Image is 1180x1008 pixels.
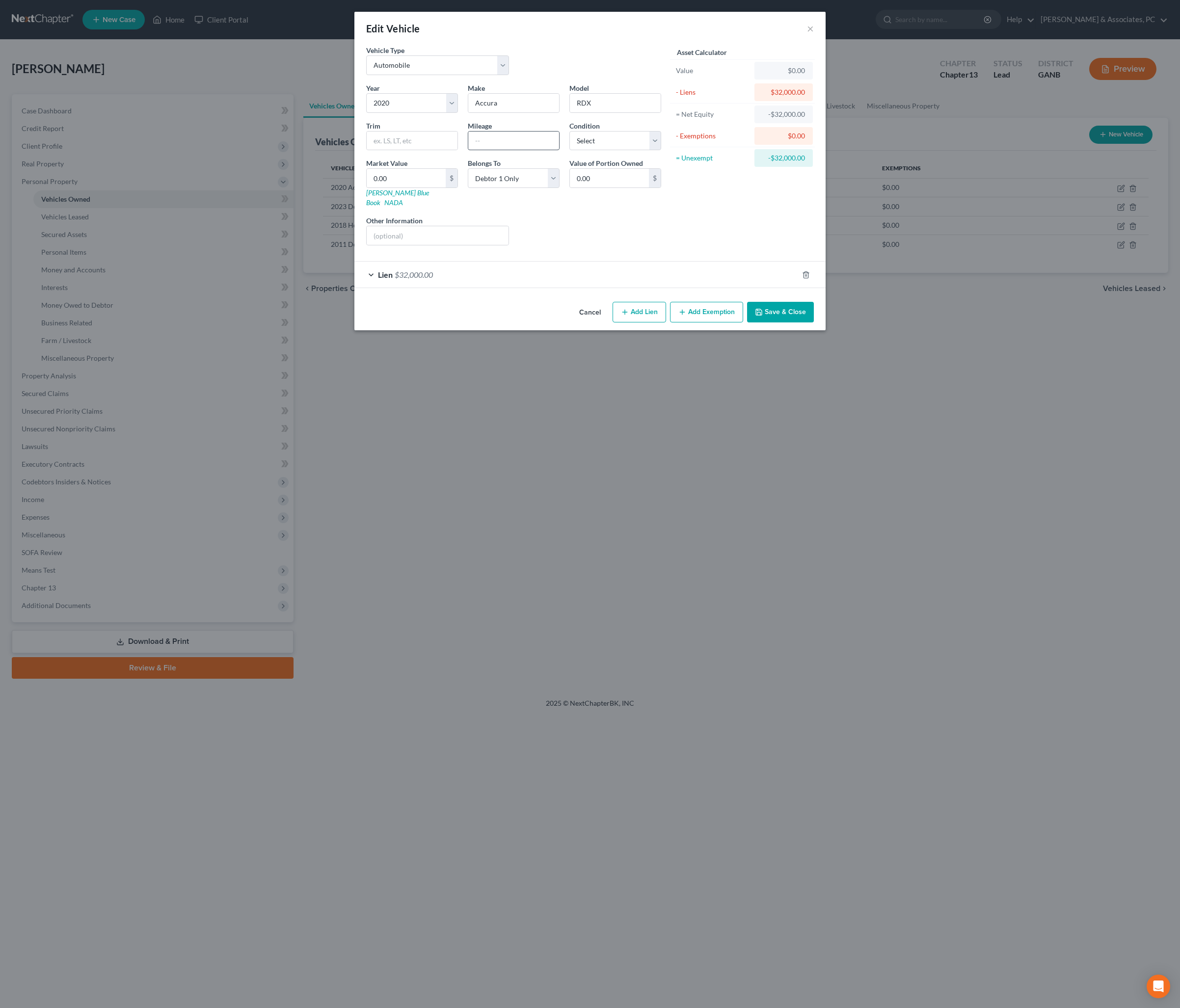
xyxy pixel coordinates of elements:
[570,94,661,112] input: ex. Altima
[762,153,805,163] div: -$32,000.00
[676,87,750,97] div: - Liens
[569,83,589,93] label: Model
[367,226,509,245] input: (optional)
[378,270,393,279] span: Lien
[571,303,609,322] button: Cancel
[366,22,420,35] div: Edit Vehicle
[468,159,501,167] span: Belongs To
[676,109,750,119] div: = Net Equity
[366,45,404,55] label: Vehicle Type
[613,302,666,322] button: Add Lien
[569,121,600,131] label: Condition
[762,109,805,119] div: -$32,000.00
[807,23,814,34] button: ×
[468,121,492,131] label: Mileage
[468,94,559,112] input: ex. Nissan
[446,169,457,187] div: $
[366,121,380,131] label: Trim
[366,215,423,226] label: Other Information
[367,132,457,150] input: ex. LS, LT, etc
[676,131,750,141] div: - Exemptions
[366,188,429,207] a: [PERSON_NAME] Blue Book
[569,158,643,168] label: Value of Portion Owned
[366,83,380,93] label: Year
[468,132,559,150] input: --
[762,131,805,141] div: $0.00
[676,66,750,76] div: Value
[677,47,727,57] label: Asset Calculator
[1147,975,1170,998] div: Open Intercom Messenger
[468,84,485,92] span: Make
[762,66,805,76] div: $0.00
[676,153,750,163] div: = Unexempt
[367,169,446,187] input: 0.00
[395,270,433,279] span: $32,000.00
[747,302,814,322] button: Save & Close
[762,87,805,97] div: $32,000.00
[570,169,649,187] input: 0.00
[670,302,743,322] button: Add Exemption
[366,158,407,168] label: Market Value
[384,198,403,207] a: NADA
[649,169,661,187] div: $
